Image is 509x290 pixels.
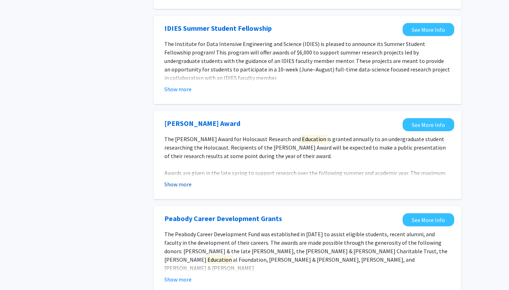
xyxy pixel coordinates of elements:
[164,275,192,284] button: Show more
[164,118,240,129] a: Opens in a new tab
[403,118,454,131] a: Opens in a new tab
[164,169,445,185] span: Awards are given in the late spring to support research over the following summer and academic ye...
[164,23,272,34] a: Opens in a new tab
[164,134,446,159] span: The [PERSON_NAME] Award for Holocaust Research and is granted annually to an undergraduate studen...
[164,230,451,272] p: The Peabody Career Development Fund was established in [DATE] to assist eligible students, recent...
[403,23,454,36] a: Opens in a new tab
[164,213,282,224] a: Opens in a new tab
[5,258,30,285] iframe: Chat
[403,213,454,226] a: Opens in a new tab
[301,134,327,144] mark: Education
[164,85,192,93] button: Show more
[206,255,233,264] mark: Education
[164,180,192,188] button: Show more
[164,40,450,81] span: The Institute for Data Intensive Engineering and Science (IDIES) is pleased to announce its Summe...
